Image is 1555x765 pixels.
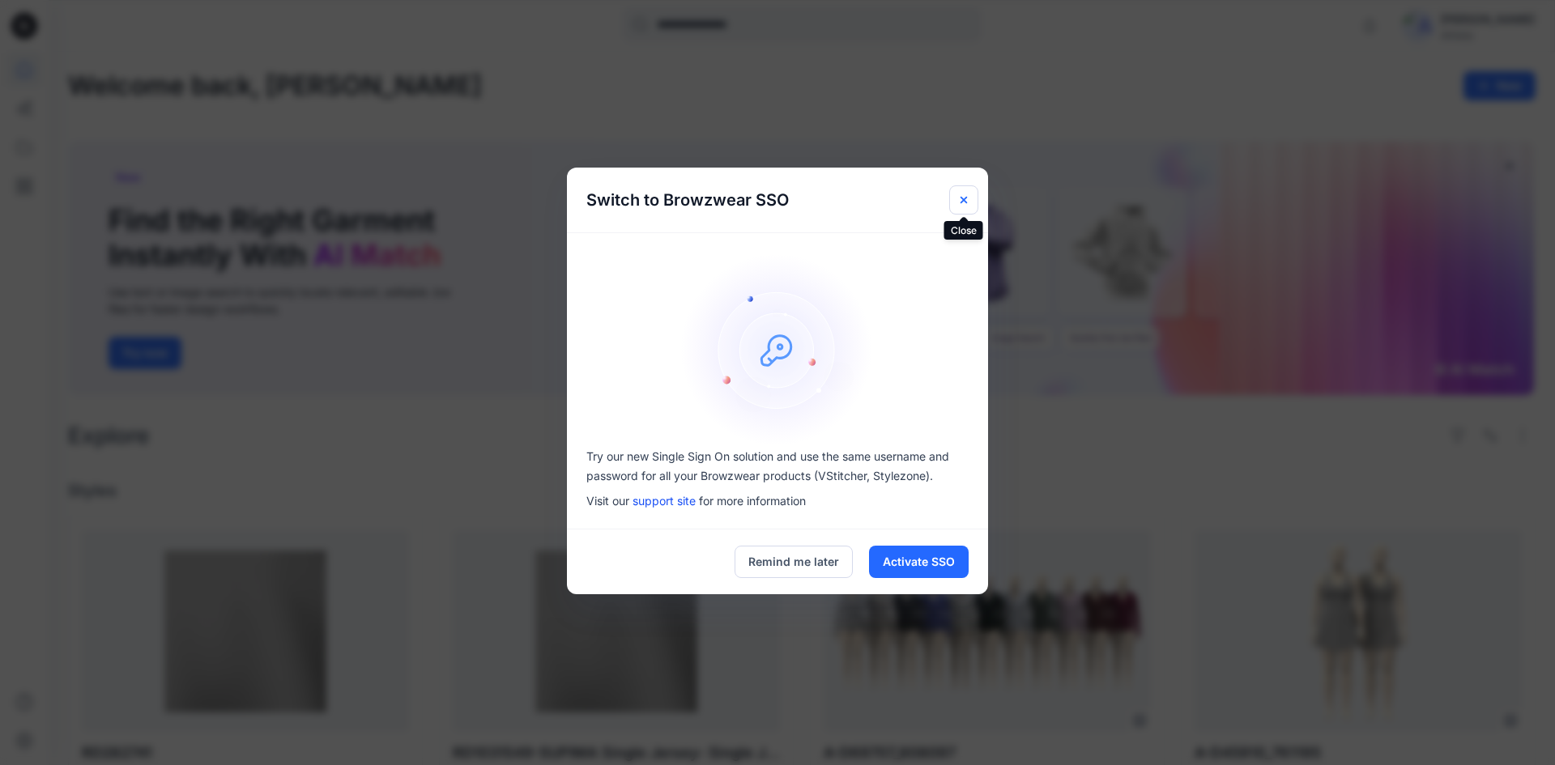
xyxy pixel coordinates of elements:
[949,185,978,215] button: Close
[586,492,969,509] p: Visit our for more information
[567,168,808,232] h5: Switch to Browzwear SSO
[680,253,875,447] img: onboarding-sz2.1ef2cb9c.svg
[735,546,853,578] button: Remind me later
[633,494,696,508] a: support site
[586,447,969,486] p: Try our new Single Sign On solution and use the same username and password for all your Browzwear...
[869,546,969,578] button: Activate SSO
